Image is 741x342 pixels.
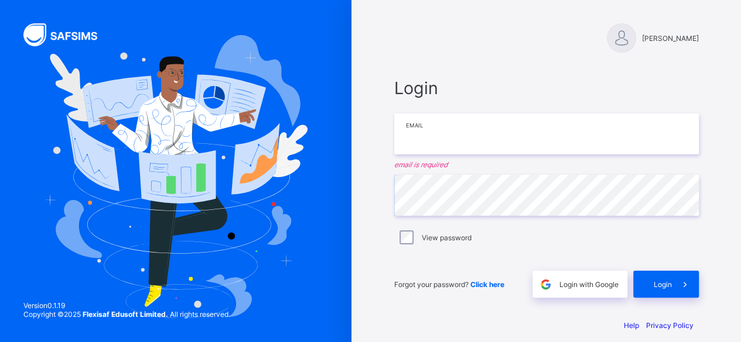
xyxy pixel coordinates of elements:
strong: Flexisaf Edusoft Limited. [83,310,168,319]
span: Copyright © 2025 All rights reserved. [23,310,230,319]
img: SAFSIMS Logo [23,23,111,46]
img: google.396cfc9801f0270233282035f929180a.svg [539,278,552,291]
span: Forgot your password? [394,280,504,289]
a: Click here [470,280,504,289]
em: email is required [394,160,699,169]
span: Version 0.1.19 [23,301,230,310]
span: Login [654,280,672,289]
a: Privacy Policy [646,321,694,330]
span: Login [394,78,699,98]
a: Help [624,321,639,330]
span: Login with Google [559,280,619,289]
img: Hero Image [44,35,307,317]
label: View password [422,233,472,242]
span: [PERSON_NAME] [642,34,699,43]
